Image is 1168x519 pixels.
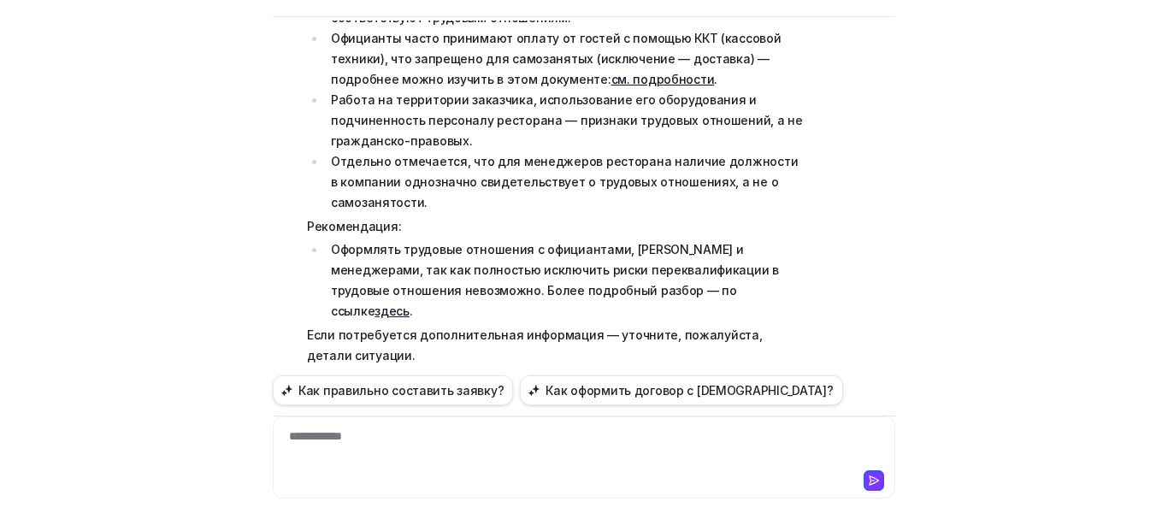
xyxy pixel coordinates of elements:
button: Как оформить договор с [DEMOGRAPHIC_DATA]? [520,375,842,405]
li: Официанты часто принимают оплату от гостей с помощью ККТ (кассовой техники), что запрещено для са... [326,28,807,90]
a: здесь [375,304,410,318]
p: Рекомендация: [307,216,807,237]
a: см. подробности [611,72,715,86]
button: Как правильно составить заявку? [273,375,513,405]
p: Если потребуется дополнительная информация — уточните, пожалуйста, детали ситуации. [307,325,807,366]
li: Оформлять трудовые отношения с официантами, [PERSON_NAME] и менеджерами, так как полностью исключ... [326,239,807,321]
li: Работа на территории заказчика, использование его оборудования и подчиненность персоналу ресторан... [326,90,807,151]
li: Отдельно отмечается, что для менеджеров ресторана наличие должности в компании однозначно свидете... [326,151,807,213]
